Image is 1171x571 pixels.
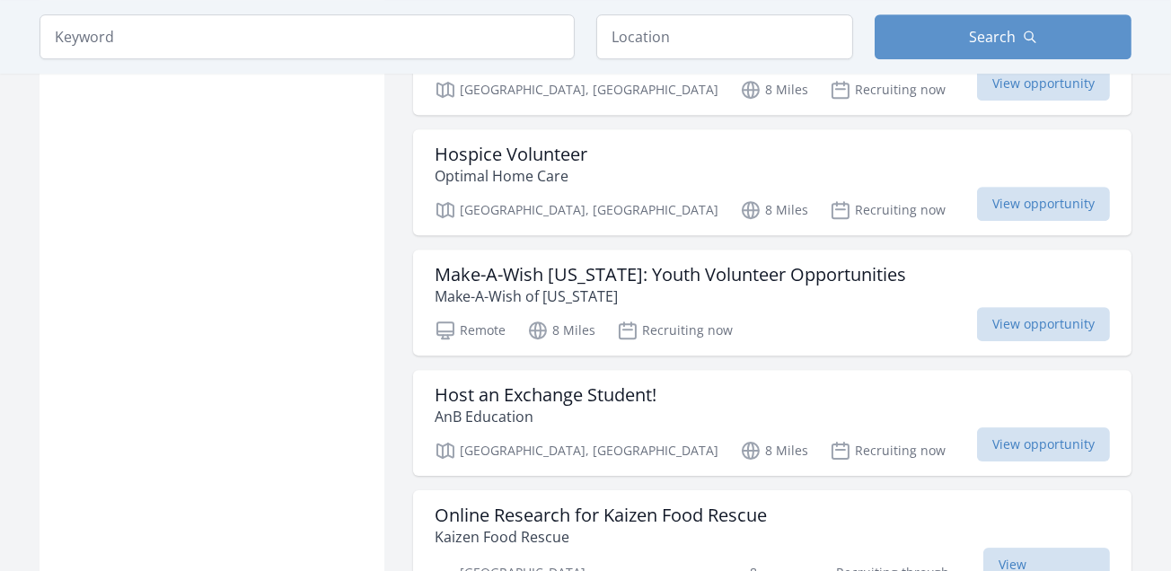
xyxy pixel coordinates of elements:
input: Location [596,14,853,59]
span: View opportunity [977,307,1110,341]
p: Make-A-Wish of [US_STATE] [435,285,906,307]
h3: Host an Exchange Student! [435,384,656,406]
a: Hospice Volunteer Optimal Home Care [GEOGRAPHIC_DATA], [GEOGRAPHIC_DATA] 8 Miles Recruiting now V... [413,129,1131,235]
p: 8 Miles [527,320,595,341]
p: Recruiting now [617,320,733,341]
p: 8 Miles [740,440,808,461]
p: Optimal Home Care [435,165,587,187]
span: Search [969,26,1016,48]
p: [GEOGRAPHIC_DATA], [GEOGRAPHIC_DATA] [435,79,718,101]
p: Recruiting now [830,199,946,221]
h3: Hospice Volunteer [435,144,587,165]
p: [GEOGRAPHIC_DATA], [GEOGRAPHIC_DATA] [435,199,718,221]
h3: Make-A-Wish [US_STATE]: Youth Volunteer Opportunities [435,264,906,285]
span: View opportunity [977,427,1110,461]
a: Host an Exchange Student! AnB Education [GEOGRAPHIC_DATA], [GEOGRAPHIC_DATA] 8 Miles Recruiting n... [413,370,1131,476]
p: Remote [435,320,506,341]
h3: Online Research for Kaizen Food Rescue [435,505,767,526]
p: 8 Miles [740,79,808,101]
p: Recruiting now [830,440,946,461]
input: Keyword [40,14,575,59]
span: View opportunity [977,66,1110,101]
p: Recruiting now [830,79,946,101]
a: Make-A-Wish [US_STATE]: Youth Volunteer Opportunities Make-A-Wish of [US_STATE] Remote 8 Miles Re... [413,250,1131,356]
span: View opportunity [977,187,1110,221]
p: [GEOGRAPHIC_DATA], [GEOGRAPHIC_DATA] [435,440,718,461]
p: Kaizen Food Rescue [435,526,767,548]
p: AnB Education [435,406,656,427]
p: 8 Miles [740,199,808,221]
button: Search [875,14,1131,59]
